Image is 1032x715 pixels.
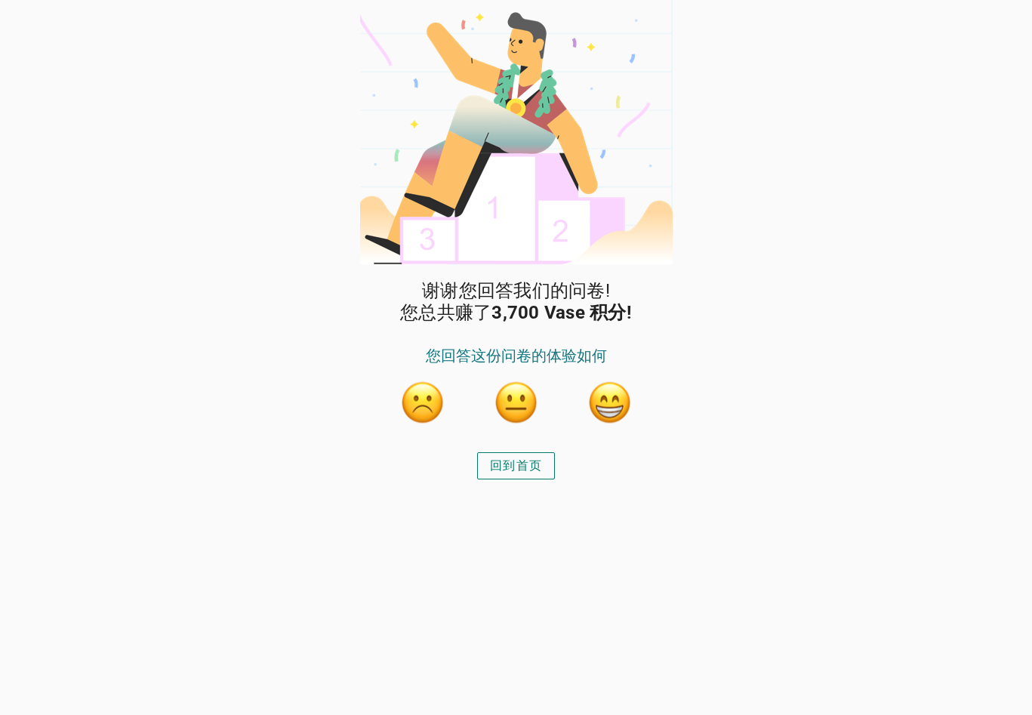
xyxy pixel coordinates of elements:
[490,457,542,475] div: 回到首页
[376,347,657,380] div: 您回答这份问卷的体验如何
[422,280,610,302] span: 谢谢您回答我们的问卷!
[491,302,632,323] strong: 3,700 Vase 积分!
[400,302,632,324] span: 您总共赚了
[477,452,555,479] button: 回到首页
